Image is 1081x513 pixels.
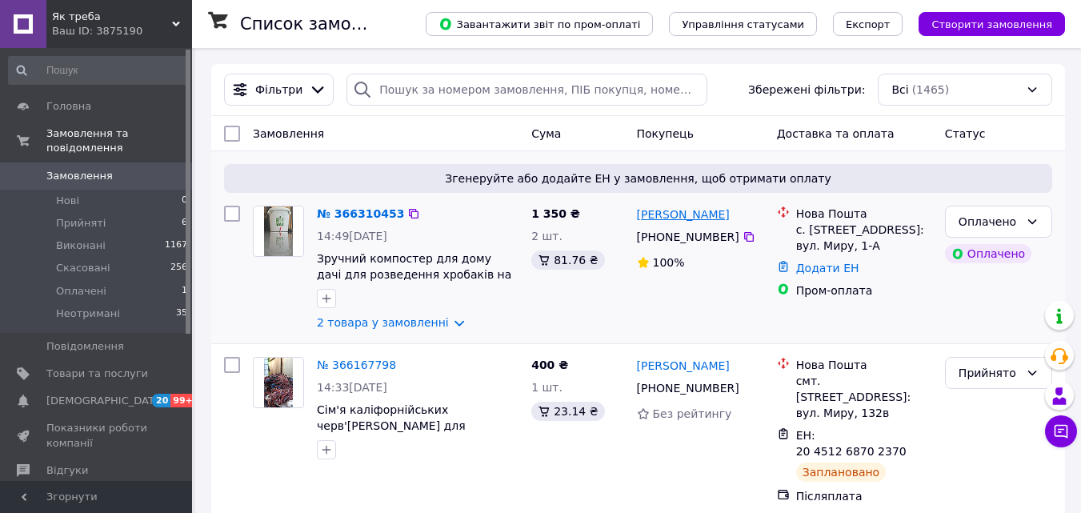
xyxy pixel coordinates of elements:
span: Товари та послуги [46,367,148,381]
div: Післяплата [796,488,932,504]
span: 1167 [165,238,187,253]
span: Неотримані [56,307,120,321]
div: Пром-оплата [796,283,932,299]
span: Замовлення [253,127,324,140]
span: Експорт [846,18,891,30]
div: Оплачено [945,244,1031,263]
span: [DEMOGRAPHIC_DATA] [46,394,165,408]
span: Покупець [637,127,694,140]
input: Пошук за номером замовлення, ПІБ покупця, номером телефону, Email, номером накладної [346,74,707,106]
input: Пошук [8,56,189,85]
a: № 366167798 [317,359,396,371]
span: Управління статусами [682,18,804,30]
img: Фото товару [264,358,292,407]
button: Експорт [833,12,903,36]
button: Створити замовлення [919,12,1065,36]
h1: Список замовлень [240,14,402,34]
span: (1465) [912,83,950,96]
span: Оплачені [56,284,106,299]
div: Прийнято [959,364,1019,382]
span: Фільтри [255,82,302,98]
span: Показники роботи компанії [46,421,148,450]
span: Головна [46,99,91,114]
span: 99+ [170,394,197,407]
div: Ваш ID: 3875190 [52,24,192,38]
span: 400 ₴ [531,359,568,371]
span: 1 350 ₴ [531,207,580,220]
button: Завантажити звіт по пром-оплаті [426,12,653,36]
span: Повідомлення [46,339,124,354]
div: Оплачено [959,213,1019,230]
span: 0 [182,194,187,208]
a: 2 товара у замовленні [317,316,449,329]
span: 256 [170,261,187,275]
span: Завантажити звіт по пром-оплаті [438,17,640,31]
span: Всі [891,82,908,98]
div: 23.14 ₴ [531,402,604,421]
span: Прийняті [56,216,106,230]
span: Нові [56,194,79,208]
a: Сім'я каліфорнійських черв'[PERSON_NAME] для переробки органічних відходів біогумусу компосту риб... [317,403,501,480]
span: Замовлення [46,169,113,183]
span: 35 [176,307,187,321]
div: 81.76 ₴ [531,250,604,270]
span: Як треба [52,10,172,24]
a: Фото товару [253,206,304,257]
a: Створити замовлення [903,17,1065,30]
span: 14:49[DATE] [317,230,387,242]
span: 100% [653,256,685,269]
a: [PERSON_NAME] [637,206,730,222]
span: 6 [182,216,187,230]
div: Нова Пошта [796,206,932,222]
span: 20 [152,394,170,407]
button: Управління статусами [669,12,817,36]
span: Виконані [56,238,106,253]
span: 1 [182,284,187,299]
span: Збережені фільтри: [748,82,865,98]
div: Нова Пошта [796,357,932,373]
span: Без рейтингу [653,407,732,420]
a: № 366310453 [317,207,404,220]
button: Чат з покупцем [1045,415,1077,447]
div: [PHONE_NUMBER] [634,377,743,399]
span: Згенеруйте або додайте ЕН у замовлення, щоб отримати оплату [230,170,1046,186]
span: 14:33[DATE] [317,381,387,394]
span: Статус [945,127,986,140]
a: [PERSON_NAME] [637,358,730,374]
a: Фото товару [253,357,304,408]
span: Створити замовлення [931,18,1052,30]
span: ЕН: 20 4512 6870 2370 [796,429,907,458]
div: Заплановано [796,463,887,482]
span: 1 шт. [531,381,563,394]
span: Відгуки [46,463,88,478]
span: Скасовані [56,261,110,275]
a: Додати ЕН [796,262,859,275]
span: Замовлення та повідомлення [46,126,192,155]
span: Доставка та оплата [777,127,895,140]
div: [PHONE_NUMBER] [634,226,743,248]
a: Зручний компостер для дому дачі для розведення хробаків на рибалку 20 літрів, Відро для каліфорні... [317,252,511,313]
div: с. [STREET_ADDRESS]: вул. Миру, 1-А [796,222,932,254]
div: смт. [STREET_ADDRESS]: вул. Миру, 132в [796,373,932,421]
span: 2 шт. [531,230,563,242]
span: Cума [531,127,561,140]
img: Фото товару [264,206,292,256]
